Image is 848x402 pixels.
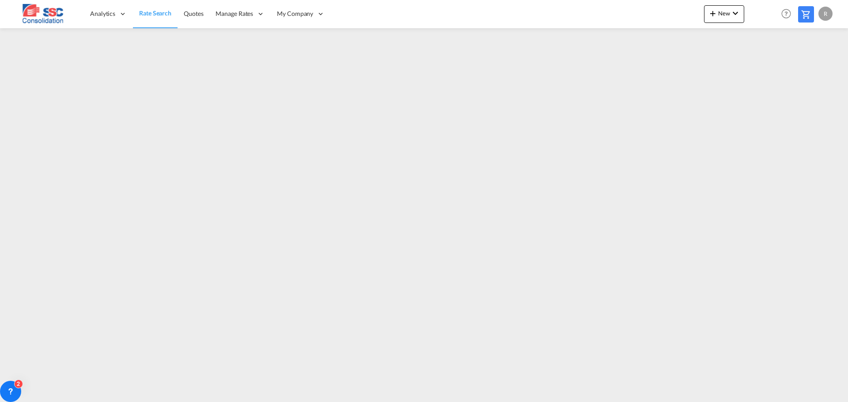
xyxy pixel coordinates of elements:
[277,9,313,18] span: My Company
[90,9,115,18] span: Analytics
[184,10,203,17] span: Quotes
[779,6,798,22] div: Help
[13,4,73,24] img: 37d256205c1f11ecaa91a72466fb0159.png
[708,8,718,19] md-icon: icon-plus 400-fg
[216,9,253,18] span: Manage Rates
[704,5,744,23] button: icon-plus 400-fgNewicon-chevron-down
[708,10,741,17] span: New
[139,9,171,17] span: Rate Search
[818,7,833,21] div: R
[779,6,794,21] span: Help
[730,8,741,19] md-icon: icon-chevron-down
